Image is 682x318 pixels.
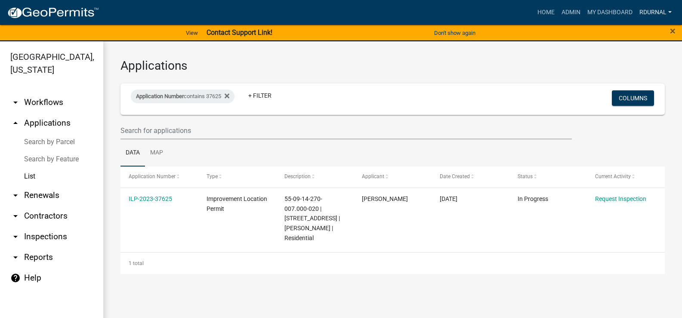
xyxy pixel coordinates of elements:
[284,195,340,241] span: 55-09-14-270-007.000-020 | 2143 E RUTLAND LN | Jim Parsetich | Residential
[509,167,587,187] datatable-header-cell: Status
[10,190,21,201] i: arrow_drop_down
[558,4,584,21] a: Admin
[10,211,21,221] i: arrow_drop_down
[518,173,533,179] span: Status
[354,167,432,187] datatable-header-cell: Applicant
[129,195,172,202] a: ILP-2023-37625
[131,90,235,103] div: contains 37625
[136,93,184,99] span: Application Number
[284,173,311,179] span: Description
[670,25,676,37] span: ×
[207,195,267,212] span: Improvement Location Permit
[207,173,218,179] span: Type
[440,173,470,179] span: Date Created
[587,167,665,187] datatable-header-cell: Current Activity
[518,195,548,202] span: In Progress
[276,167,354,187] datatable-header-cell: Description
[10,252,21,262] i: arrow_drop_down
[241,88,278,103] a: + Filter
[440,195,457,202] span: 11/17/2023
[120,139,145,167] a: Data
[670,26,676,36] button: Close
[120,59,665,73] h3: Applications
[612,90,654,106] button: Columns
[362,173,384,179] span: Applicant
[584,4,636,21] a: My Dashboard
[10,232,21,242] i: arrow_drop_down
[207,28,272,37] strong: Contact Support Link!
[431,26,479,40] button: Don't show again
[432,167,509,187] datatable-header-cell: Date Created
[362,195,408,202] span: Jim Parsetich
[595,195,646,202] a: Request Inspection
[534,4,558,21] a: Home
[129,173,176,179] span: Application Number
[10,118,21,128] i: arrow_drop_up
[120,167,198,187] datatable-header-cell: Application Number
[145,139,168,167] a: Map
[10,97,21,108] i: arrow_drop_down
[120,253,665,274] div: 1 total
[595,173,631,179] span: Current Activity
[182,26,201,40] a: View
[636,4,675,21] a: rdurnal
[10,273,21,283] i: help
[120,122,572,139] input: Search for applications
[198,167,276,187] datatable-header-cell: Type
